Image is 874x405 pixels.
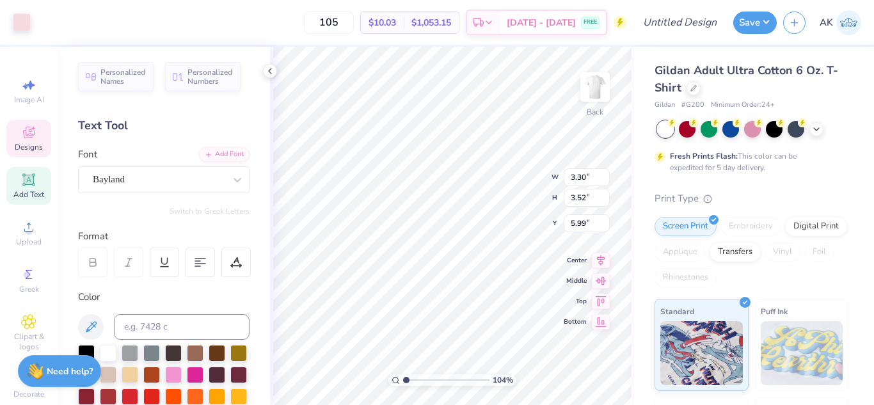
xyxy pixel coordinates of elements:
[765,242,800,262] div: Vinyl
[655,268,717,287] div: Rhinestones
[761,305,788,318] span: Puff Ink
[47,365,93,377] strong: Need help?
[660,305,694,318] span: Standard
[655,63,838,95] span: Gildan Adult Ultra Cotton 6 Oz. T-Shirt
[655,217,717,236] div: Screen Print
[710,242,761,262] div: Transfers
[804,242,834,262] div: Foil
[564,256,587,265] span: Center
[670,151,738,161] strong: Fresh Prints Flash:
[78,290,250,305] div: Color
[564,297,587,306] span: Top
[493,374,513,386] span: 104 %
[564,317,587,326] span: Bottom
[761,321,843,385] img: Puff Ink
[14,95,44,105] span: Image AI
[655,191,848,206] div: Print Type
[785,217,847,236] div: Digital Print
[660,321,743,385] img: Standard
[6,331,51,352] span: Clipart & logos
[670,150,827,173] div: This color can be expedited for 5 day delivery.
[19,284,39,294] span: Greek
[187,68,233,86] span: Personalized Numbers
[587,106,603,118] div: Back
[820,15,833,30] span: AK
[584,18,597,27] span: FREE
[78,229,251,244] div: Format
[16,237,42,247] span: Upload
[681,100,704,111] span: # G200
[655,100,675,111] span: Gildan
[411,16,451,29] span: $1,053.15
[733,12,777,34] button: Save
[15,142,43,152] span: Designs
[564,276,587,285] span: Middle
[78,147,97,162] label: Font
[304,11,354,34] input: – –
[199,147,250,162] div: Add Font
[78,117,250,134] div: Text Tool
[836,10,861,35] img: Anisha Kudrathaya
[13,389,44,399] span: Decorate
[720,217,781,236] div: Embroidery
[711,100,775,111] span: Minimum Order: 24 +
[114,314,250,340] input: e.g. 7428 c
[13,189,44,200] span: Add Text
[633,10,727,35] input: Untitled Design
[507,16,576,29] span: [DATE] - [DATE]
[582,74,608,100] img: Back
[820,10,861,35] a: AK
[100,68,146,86] span: Personalized Names
[170,206,250,216] button: Switch to Greek Letters
[655,242,706,262] div: Applique
[369,16,396,29] span: $10.03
